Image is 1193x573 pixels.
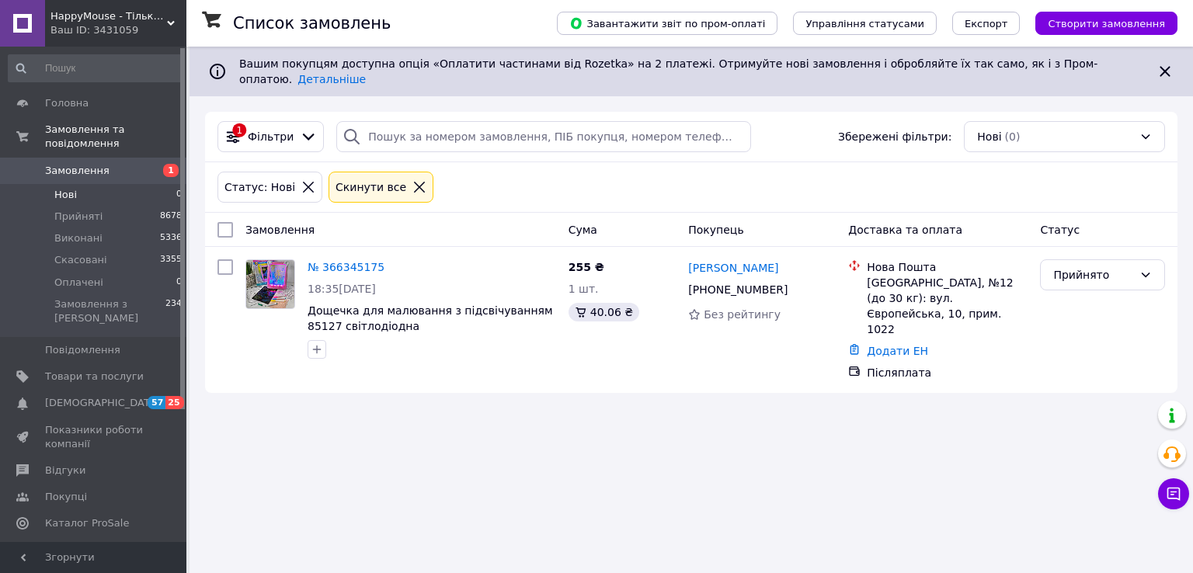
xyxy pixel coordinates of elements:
[569,261,604,273] span: 255 ₴
[50,9,167,23] span: HappyMouse - Тільки кращі іграшки за доступними цінами💛
[54,231,103,245] span: Виконані
[54,253,107,267] span: Скасовані
[160,253,182,267] span: 3355
[245,259,295,309] a: Фото товару
[569,224,597,236] span: Cума
[45,164,110,178] span: Замовлення
[45,516,129,530] span: Каталог ProSale
[248,129,294,144] span: Фільтри
[45,370,144,384] span: Товари та послуги
[1005,130,1021,143] span: (0)
[45,423,144,451] span: Показники роботи компанії
[8,54,183,82] input: Пошук
[45,464,85,477] span: Відгуки
[45,343,120,357] span: Повідомлення
[569,303,639,321] div: 40.06 ₴
[688,224,743,236] span: Покупець
[867,275,1028,337] div: [GEOGRAPHIC_DATA], №12 (до 30 кг): вул. Європейська, 10, прим. 1022
[1048,18,1165,30] span: Створити замовлення
[45,96,89,110] span: Головна
[867,259,1028,275] div: Нова Пошта
[54,297,165,325] span: Замовлення з [PERSON_NAME]
[239,57,1097,85] span: Вашим покупцям доступна опція «Оплатити частинами від Rozetka» на 2 платежі. Отримуйте нові замов...
[848,224,962,236] span: Доставка та оплата
[308,283,376,295] span: 18:35[DATE]
[1020,16,1177,29] a: Створити замовлення
[1035,12,1177,35] button: Створити замовлення
[308,261,384,273] a: № 366345175
[688,260,778,276] a: [PERSON_NAME]
[245,224,315,236] span: Замовлення
[165,396,183,409] span: 25
[965,18,1008,30] span: Експорт
[867,365,1028,380] div: Післяплата
[45,123,186,151] span: Замовлення та повідомлення
[148,396,165,409] span: 57
[977,129,1001,144] span: Нові
[233,14,391,33] h1: Список замовлень
[45,396,160,410] span: [DEMOGRAPHIC_DATA]
[569,16,765,30] span: Завантажити звіт по пром-оплаті
[246,260,294,308] img: Фото товару
[54,188,77,202] span: Нові
[952,12,1021,35] button: Експорт
[50,23,186,37] div: Ваш ID: 3431059
[793,12,937,35] button: Управління статусами
[569,283,599,295] span: 1 шт.
[805,18,924,30] span: Управління статусами
[176,276,182,290] span: 0
[685,279,791,300] div: [PHONE_NUMBER]
[163,164,179,177] span: 1
[160,231,182,245] span: 5336
[54,210,103,224] span: Прийняті
[54,276,103,290] span: Оплачені
[221,179,298,196] div: Статус: Нові
[557,12,777,35] button: Завантажити звіт по пром-оплаті
[308,304,553,332] a: Дощечка для малювання з підсвічуванням 85127 світлодіодна
[332,179,409,196] div: Cкинути все
[1158,478,1189,509] button: Чат з покупцем
[160,210,182,224] span: 8678
[165,297,182,325] span: 234
[867,345,928,357] a: Додати ЕН
[176,188,182,202] span: 0
[297,73,366,85] a: Детальніше
[45,490,87,504] span: Покупці
[1053,266,1133,283] div: Прийнято
[336,121,750,152] input: Пошук за номером замовлення, ПІБ покупця, номером телефону, Email, номером накладної
[1040,224,1080,236] span: Статус
[838,129,951,144] span: Збережені фільтри:
[704,308,781,321] span: Без рейтингу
